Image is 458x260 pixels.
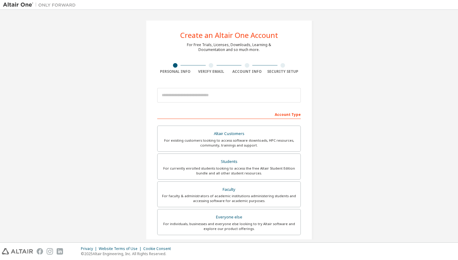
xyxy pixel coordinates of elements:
[81,251,174,256] p: © 2025 Altair Engineering, Inc. All Rights Reserved.
[161,157,297,166] div: Students
[265,69,301,74] div: Security Setup
[157,69,193,74] div: Personal Info
[161,166,297,176] div: For currently enrolled students looking to access the free Altair Student Edition bundle and all ...
[161,185,297,194] div: Faculty
[161,130,297,138] div: Altair Customers
[180,32,278,39] div: Create an Altair One Account
[161,194,297,203] div: For faculty & administrators of academic institutions administering students and accessing softwa...
[47,248,53,255] img: instagram.svg
[193,69,229,74] div: Verify Email
[187,42,271,52] div: For Free Trials, Licenses, Downloads, Learning & Documentation and so much more.
[161,213,297,221] div: Everyone else
[57,248,63,255] img: linkedin.svg
[2,248,33,255] img: altair_logo.svg
[143,246,174,251] div: Cookie Consent
[161,221,297,231] div: For individuals, businesses and everyone else looking to try Altair software and explore our prod...
[229,69,265,74] div: Account Info
[81,246,99,251] div: Privacy
[157,109,301,119] div: Account Type
[161,138,297,148] div: For existing customers looking to access software downloads, HPC resources, community, trainings ...
[99,246,143,251] div: Website Terms of Use
[37,248,43,255] img: facebook.svg
[3,2,79,8] img: Altair One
